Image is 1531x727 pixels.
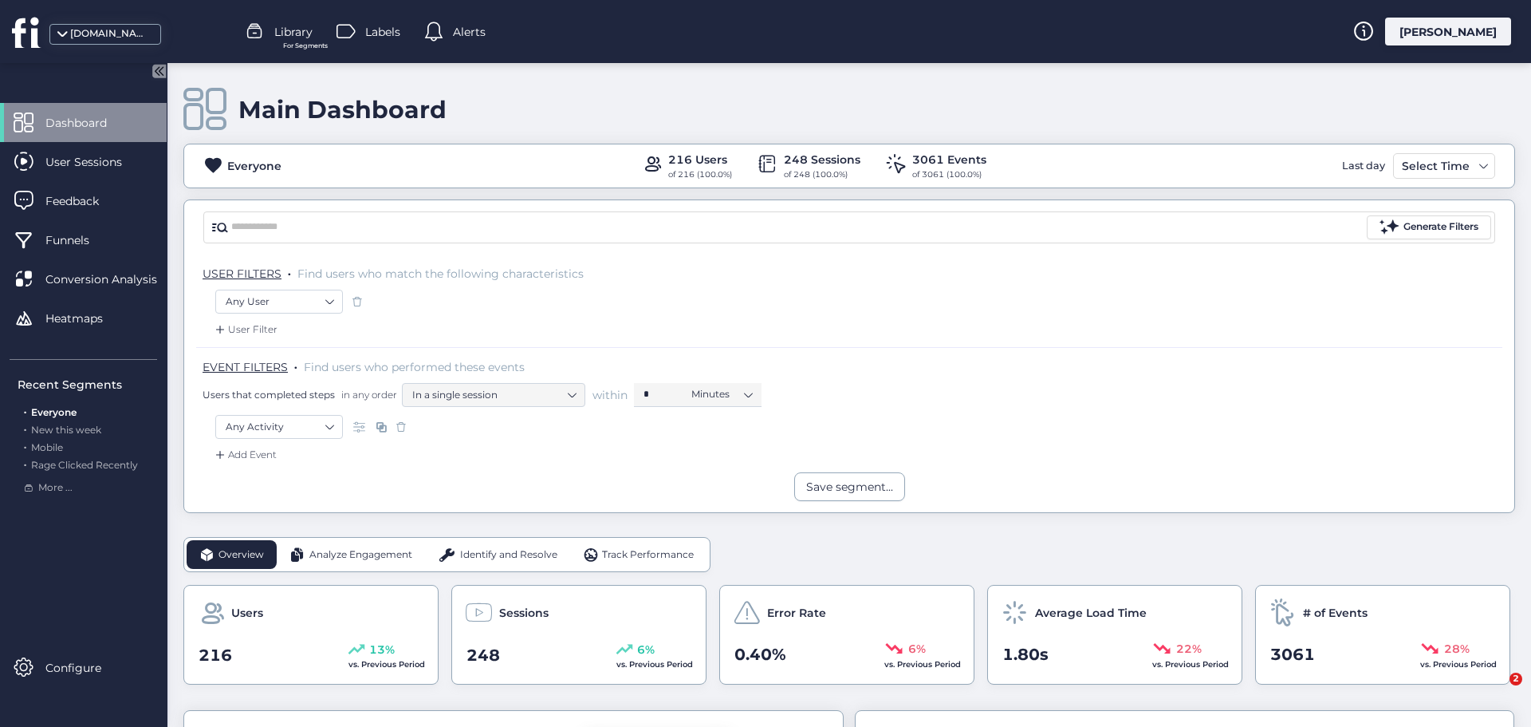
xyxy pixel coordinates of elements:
[1420,659,1497,670] span: vs. Previous Period
[283,41,328,51] span: For Segments
[309,547,412,563] span: Analyze Engagement
[203,388,335,401] span: Users that completed steps
[602,547,694,563] span: Track Performance
[227,157,281,175] div: Everyone
[24,438,26,453] span: .
[45,659,125,677] span: Configure
[24,421,26,436] span: .
[45,271,181,288] span: Conversion Analysis
[45,192,123,210] span: Feedback
[288,263,291,279] span: .
[1444,640,1470,658] span: 28%
[1398,156,1474,176] div: Select Time
[31,406,77,418] span: Everyone
[912,168,986,181] div: of 3061 (100.0%)
[24,456,26,471] span: .
[1477,673,1515,711] iframe: Intercom live chat
[592,387,628,403] span: within
[45,153,146,171] span: User Sessions
[1270,642,1315,667] span: 3061
[466,643,500,668] span: 248
[304,360,525,374] span: Find users who performed these events
[369,641,395,658] span: 13%
[31,441,63,453] span: Mobile
[70,26,150,41] div: [DOMAIN_NAME]
[616,659,693,670] span: vs. Previous Period
[806,478,893,496] div: Save segment...
[45,114,131,132] span: Dashboard
[1035,604,1147,622] span: Average Load Time
[453,23,486,41] span: Alerts
[212,322,277,338] div: User Filter
[203,267,281,281] span: USER FILTERS
[226,290,333,314] nz-select-item: Any User
[45,310,127,327] span: Heatmaps
[767,604,826,622] span: Error Rate
[1303,604,1368,622] span: # of Events
[637,641,655,658] span: 6%
[912,151,986,168] div: 3061 Events
[38,480,73,496] span: More ...
[45,231,113,249] span: Funnels
[460,547,557,563] span: Identify and Resolve
[691,382,752,406] nz-select-item: Minutes
[668,168,732,181] div: of 216 (100.0%)
[1152,659,1229,670] span: vs. Previous Period
[1338,153,1389,179] div: Last day
[1002,642,1049,667] span: 1.80s
[1509,673,1522,686] span: 2
[1367,215,1491,239] button: Generate Filters
[412,383,575,407] nz-select-item: In a single session
[784,151,860,168] div: 248 Sessions
[668,151,732,168] div: 216 Users
[24,403,26,418] span: .
[238,95,447,124] div: Main Dashboard
[365,23,400,41] span: Labels
[784,168,860,181] div: of 248 (100.0%)
[226,415,333,439] nz-select-item: Any Activity
[908,640,926,658] span: 6%
[1385,18,1511,45] div: [PERSON_NAME]
[18,376,157,393] div: Recent Segments
[348,659,425,670] span: vs. Previous Period
[884,659,961,670] span: vs. Previous Period
[31,424,101,436] span: New this week
[203,360,288,374] span: EVENT FILTERS
[31,459,138,471] span: Rage Clicked Recently
[212,447,277,463] div: Add Event
[199,643,232,668] span: 216
[338,388,397,401] span: in any order
[1403,219,1478,235] div: Generate Filters
[297,267,584,281] span: Find users who match the following characteristics
[499,604,549,622] span: Sessions
[1176,640,1202,658] span: 22%
[231,604,263,622] span: Users
[294,357,297,373] span: .
[274,23,313,41] span: Library
[734,642,786,667] span: 0.40%
[218,547,264,563] span: Overview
